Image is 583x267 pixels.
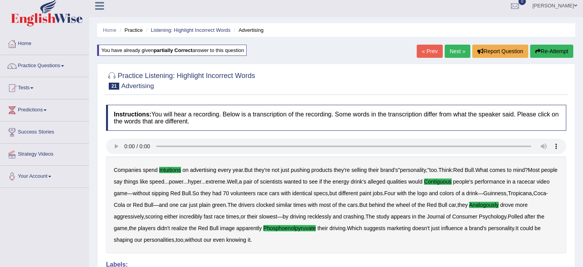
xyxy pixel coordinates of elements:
[376,213,389,220] b: study
[456,190,460,196] b: of
[469,202,499,208] b: analogously
[260,179,282,185] b: scientists
[334,167,350,173] b: they're
[272,167,279,173] b: not
[189,202,198,208] b: just
[343,213,364,220] b: crashing
[209,225,218,231] b: Bull
[445,45,470,58] a: Next »
[0,77,89,97] a: Tests
[171,225,187,231] b: realize
[368,167,379,173] b: their
[106,105,566,131] h4: You will hear a recording. Below is a transcription of the recording. Some words in the transcrip...
[528,167,539,173] b: Most
[151,27,230,33] a: Listening: Highlight Incorrect Words
[114,225,127,231] b: game
[114,202,125,208] b: Cola
[180,202,187,208] b: car
[145,213,163,220] b: scoring
[533,190,546,196] b: Coca
[227,179,237,185] b: Well
[475,179,505,185] b: performance
[439,167,452,173] b: Think
[412,213,416,220] b: in
[507,167,512,173] b: to
[206,179,226,185] b: extreme
[391,213,411,220] b: appears
[513,167,525,173] b: mind
[244,179,252,185] b: pair
[159,202,168,208] b: and
[303,179,308,185] b: to
[397,190,407,196] b: with
[417,190,427,196] b: logo
[524,213,535,220] b: after
[144,237,174,243] b: personalities
[309,179,318,185] b: see
[190,167,216,173] b: advertising
[479,213,506,220] b: Psychology
[254,167,270,173] b: they're
[151,190,169,196] b: sipping
[515,225,519,231] b: It
[237,225,262,231] b: apparently
[313,190,328,196] b: specs
[441,225,463,231] b: influence
[489,167,505,173] b: comes
[0,33,89,52] a: Home
[248,237,251,243] b: it
[387,179,407,185] b: qualities
[507,179,511,185] b: in
[238,202,255,208] b: drivers
[263,225,316,231] b: phosphoenolpyruvate
[109,83,119,90] span: 21
[179,213,202,220] b: incredibly
[121,82,154,90] small: Advertising
[329,225,345,231] b: driving
[429,190,438,196] b: and
[114,111,151,118] b: Instructions:
[198,225,208,231] b: Red
[106,70,255,90] h2: Practice Listening: Highlight Incorrect Words
[369,202,385,208] b: behind
[412,202,416,208] b: of
[226,213,239,220] b: times
[247,213,258,220] b: their
[312,167,332,173] b: products
[159,167,181,173] b: intuitions
[508,190,532,196] b: Tropicana
[204,213,213,220] b: fast
[204,237,211,243] b: our
[183,167,189,173] b: on
[188,179,201,185] b: hyper
[185,237,202,243] b: without
[171,190,181,196] b: Red
[114,179,122,185] b: say
[338,202,346,208] b: the
[244,167,252,173] b: But
[364,225,385,231] b: suggests
[199,202,211,208] b: plain
[537,179,550,185] b: video
[133,190,150,196] b: without
[317,225,328,231] b: their
[140,179,148,185] b: like
[438,202,447,208] b: Bull
[373,190,383,196] b: jobs
[452,213,477,220] b: Consumer
[213,237,224,243] b: even
[427,202,437,208] b: Red
[254,179,259,185] b: of
[515,202,528,208] b: more
[351,179,366,185] b: drink's
[257,190,268,196] b: race
[427,213,445,220] b: Journal
[465,167,473,173] b: Bull
[462,190,465,196] b: a
[384,190,395,196] b: Four
[0,166,89,185] a: Your Account
[0,121,89,141] a: Success Stories
[440,190,454,196] b: colors
[484,190,506,196] b: Guinness
[500,202,514,208] b: drove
